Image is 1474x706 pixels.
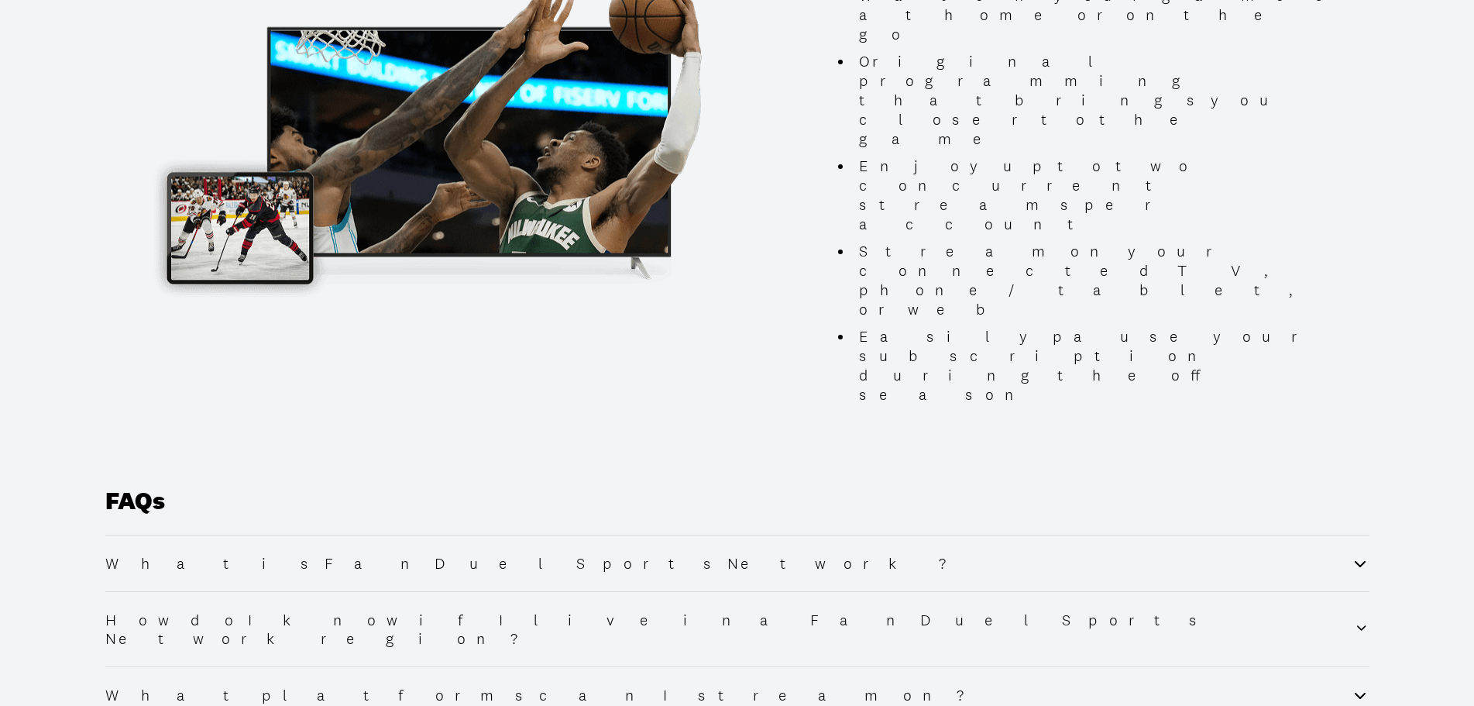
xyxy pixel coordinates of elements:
[105,554,974,573] h2: What is FanDuel Sports Network?
[853,327,1336,405] li: Easily pause your subscription during the off season
[105,611,1355,648] h2: How do I know if I live in a FanDuel Sports Network region?
[853,157,1336,234] li: Enjoy up to two concurrent streams per account
[105,686,992,704] h2: What platforms can I stream on?
[853,52,1336,149] li: Original programming that brings you closer to the game
[105,487,1369,535] h1: FAQs
[853,242,1336,319] li: Stream on your connected TV, phone/tablet, or web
